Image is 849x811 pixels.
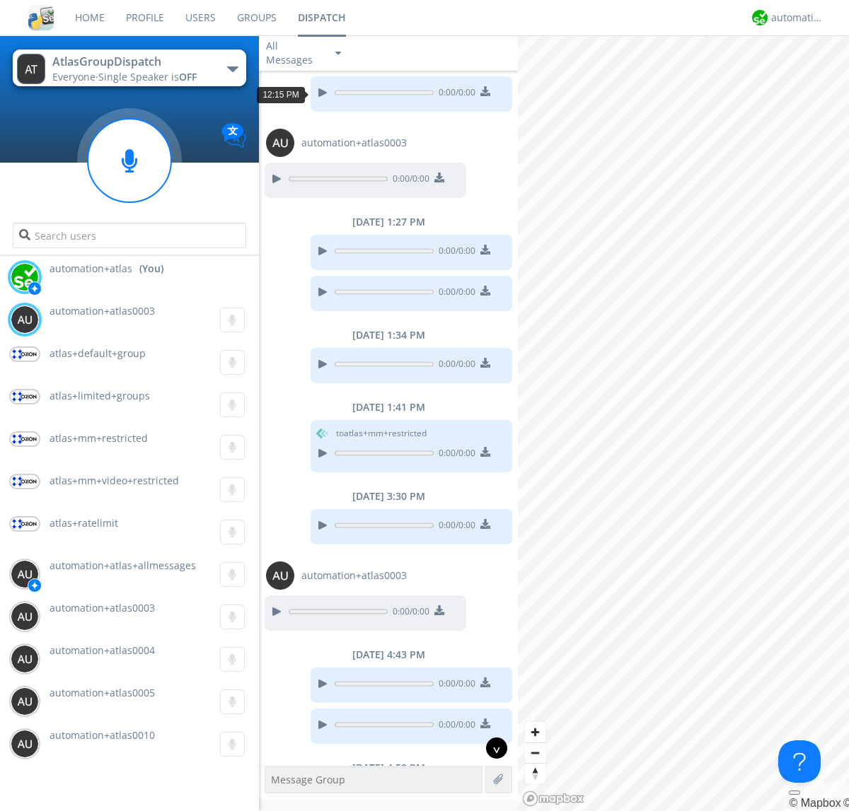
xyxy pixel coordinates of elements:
[434,86,475,102] span: 0:00 / 0:00
[50,474,179,487] span: atlas+mm+video+restricted
[11,560,39,588] img: 373638.png
[11,263,39,291] img: d2d01cd9b4174d08988066c6d424eccd
[50,728,155,742] span: automation+atlas0010
[434,245,475,260] span: 0:00 / 0:00
[301,568,407,583] span: automation+atlas0003
[28,5,54,30] img: cddb5a64eb264b2086981ab96f4c1ba7
[98,70,197,83] span: Single Speaker is
[52,70,212,84] div: Everyone ·
[752,10,768,25] img: d2d01cd9b4174d08988066c6d424eccd
[480,447,490,457] img: download media button
[789,797,841,809] a: Mapbox
[480,519,490,529] img: download media button
[11,348,39,361] img: orion-labs-logo.svg
[50,431,148,445] span: atlas+mm+restricted
[50,686,155,699] span: automation+atlas0005
[259,215,518,229] div: [DATE] 1:27 PM
[388,605,429,621] span: 0:00 / 0:00
[11,518,39,530] img: orion-labs-logo.svg
[50,601,155,614] span: automation+atlas0003
[139,262,163,276] div: (You)
[13,49,246,86] button: AtlasGroupDispatchEveryone·Single Speaker isOFF
[221,123,246,148] img: Translation enabled
[434,358,475,373] span: 0:00 / 0:00
[17,54,45,84] img: 373638.png
[259,489,518,503] div: [DATE] 3:30 PM
[434,605,444,615] img: download media button
[522,790,584,807] a: Mapbox logo
[50,559,196,572] span: automation+atlas+allmessages
[259,648,518,662] div: [DATE] 4:43 PM
[50,643,155,657] span: automation+atlas0004
[525,722,545,742] button: Zoom in
[11,730,39,758] img: 373638.png
[434,718,475,734] span: 0:00 / 0:00
[480,86,490,96] img: download media button
[486,737,507,759] div: ^
[259,400,518,414] div: [DATE] 1:41 PM
[13,223,246,248] input: Search users
[50,304,155,317] span: automation+atlas0003
[525,763,545,783] button: Reset bearing to north
[262,90,299,100] span: 12:15 PM
[434,519,475,535] span: 0:00 / 0:00
[266,39,323,67] div: All Messages
[179,70,197,83] span: OFF
[480,677,490,687] img: download media button
[266,129,294,157] img: 373638.png
[50,346,146,360] span: atlas+default+group
[11,390,39,403] img: orion-labs-logo.svg
[11,433,39,445] img: orion-labs-logo.svg
[11,305,39,334] img: 373638.png
[11,645,39,673] img: 373638.png
[525,764,545,783] span: Reset bearing to north
[480,718,490,728] img: download media button
[434,286,475,301] span: 0:00 / 0:00
[778,740,821,783] iframe: Toggle Customer Support
[525,742,545,763] button: Zoom out
[11,602,39,631] img: 373638.png
[259,761,518,775] div: [DATE] 4:50 PM
[301,136,407,150] span: automation+atlas0003
[335,52,341,55] img: caret-down-sm.svg
[259,328,518,342] div: [DATE] 1:34 PM
[434,677,475,693] span: 0:00 / 0:00
[50,262,132,276] span: automation+atlas
[336,427,427,440] span: to atlas+mm+restricted
[52,54,212,70] div: AtlasGroupDispatch
[11,475,39,488] img: orion-labs-logo.svg
[50,389,150,402] span: atlas+limited+groups
[480,245,490,255] img: download media button
[480,358,490,368] img: download media button
[266,561,294,590] img: 373638.png
[388,173,429,188] span: 0:00 / 0:00
[50,516,118,530] span: atlas+ratelimit
[771,11,824,25] div: automation+atlas
[434,447,475,462] span: 0:00 / 0:00
[434,173,444,182] img: download media button
[480,286,490,296] img: download media button
[789,790,800,795] button: Toggle attribution
[11,687,39,716] img: 373638.png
